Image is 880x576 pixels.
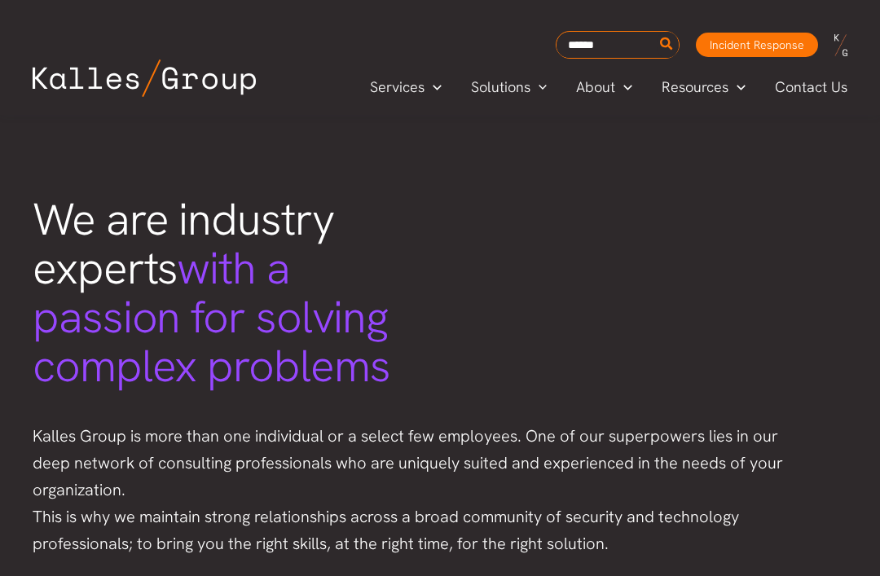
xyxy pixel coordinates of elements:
[657,32,677,58] button: Search
[615,75,632,99] span: Menu Toggle
[33,190,389,395] span: We are industry experts
[760,75,864,99] a: Contact Us
[456,75,562,99] a: SolutionsMenu Toggle
[425,75,442,99] span: Menu Toggle
[530,75,548,99] span: Menu Toggle
[662,75,728,99] span: Resources
[696,33,818,57] a: Incident Response
[728,75,746,99] span: Menu Toggle
[561,75,647,99] a: AboutMenu Toggle
[355,73,864,100] nav: Primary Site Navigation
[775,75,847,99] span: Contact Us
[647,75,760,99] a: ResourcesMenu Toggle
[576,75,615,99] span: About
[355,75,456,99] a: ServicesMenu Toggle
[33,239,389,395] span: with a passion for solving complex problems
[33,423,799,557] p: Kalles Group is more than one individual or a select few employees. One of our superpowers lies i...
[471,75,530,99] span: Solutions
[33,59,256,97] img: Kalles Group
[370,75,425,99] span: Services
